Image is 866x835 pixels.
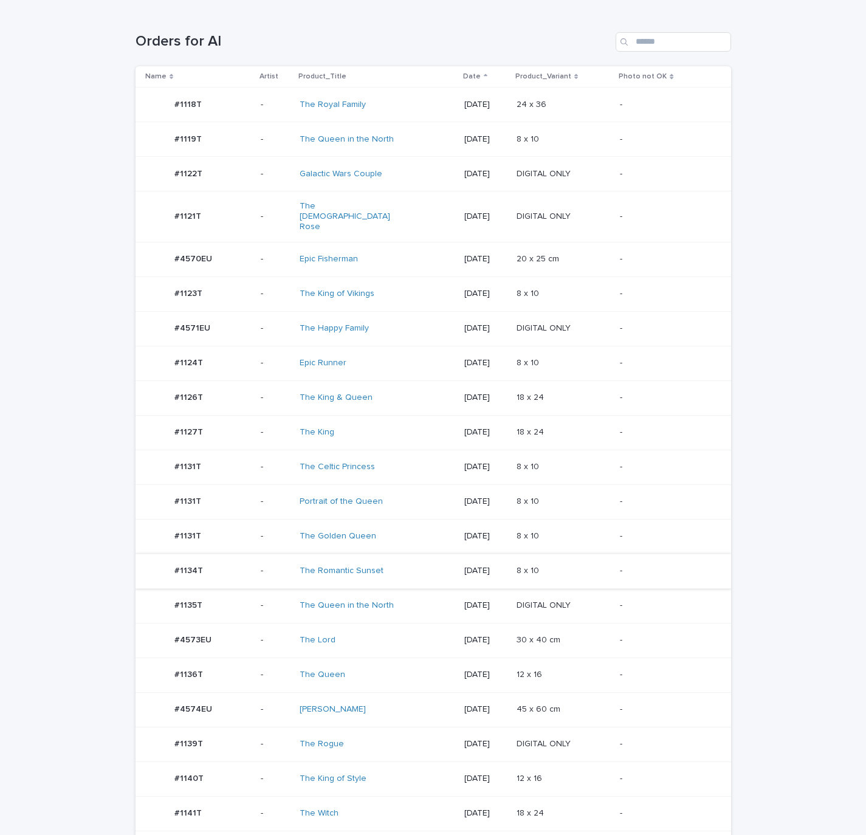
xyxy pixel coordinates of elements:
[464,323,507,334] p: [DATE]
[517,425,546,438] p: 18 x 24
[619,70,667,83] p: Photo not OK
[261,169,290,179] p: -
[515,70,571,83] p: Product_Variant
[261,358,290,368] p: -
[620,531,711,541] p: -
[136,277,731,311] tr: #1123T#1123T -The King of Vikings [DATE]8 x 108 x 10 -
[517,702,563,715] p: 45 x 60 cm
[620,497,711,507] p: -
[464,704,507,715] p: [DATE]
[261,211,290,222] p: -
[300,201,401,232] a: The [DEMOGRAPHIC_DATA] Rose
[517,771,545,784] p: 12 x 16
[136,88,731,122] tr: #1118T#1118T -The Royal Family [DATE]24 x 3624 x 36 -
[464,169,507,179] p: [DATE]
[464,774,507,784] p: [DATE]
[261,774,290,784] p: -
[136,588,731,623] tr: #1135T#1135T -The Queen in the North [DATE]DIGITAL ONLYDIGITAL ONLY -
[517,356,541,368] p: 8 x 10
[464,211,507,222] p: [DATE]
[464,531,507,541] p: [DATE]
[464,427,507,438] p: [DATE]
[136,727,731,761] tr: #1139T#1139T -The Rogue [DATE]DIGITAL ONLYDIGITAL ONLY -
[300,497,383,507] a: Portrait of the Queen
[136,33,611,50] h1: Orders for AI
[300,134,394,145] a: The Queen in the North
[620,427,711,438] p: -
[464,739,507,749] p: [DATE]
[620,100,711,110] p: -
[620,566,711,576] p: -
[300,169,382,179] a: Galactic Wars Couple
[136,519,731,554] tr: #1131T#1131T -The Golden Queen [DATE]8 x 108 x 10 -
[136,658,731,692] tr: #1136T#1136T -The Queen [DATE]12 x 1612 x 16 -
[620,393,711,403] p: -
[517,806,546,819] p: 18 x 24
[300,774,366,784] a: The King of Style
[136,692,731,727] tr: #4574EU#4574EU -[PERSON_NAME] [DATE]45 x 60 cm45 x 60 cm -
[174,806,204,819] p: #1141T
[620,670,711,680] p: -
[300,739,344,749] a: The Rogue
[620,600,711,611] p: -
[261,254,290,264] p: -
[174,286,205,299] p: #1123T
[464,497,507,507] p: [DATE]
[620,808,711,819] p: -
[464,289,507,299] p: [DATE]
[174,563,205,576] p: #1134T
[145,70,167,83] p: Name
[517,494,541,507] p: 8 x 10
[517,209,573,222] p: DIGITAL ONLY
[300,427,334,438] a: The King
[174,321,213,334] p: #4571EU
[136,157,731,191] tr: #1122T#1122T -Galactic Wars Couple [DATE]DIGITAL ONLYDIGITAL ONLY -
[463,70,481,83] p: Date
[300,289,374,299] a: The King of Vikings
[174,529,204,541] p: #1131T
[136,311,731,346] tr: #4571EU#4571EU -The Happy Family [DATE]DIGITAL ONLYDIGITAL ONLY -
[261,635,290,645] p: -
[261,462,290,472] p: -
[517,563,541,576] p: 8 x 10
[517,252,562,264] p: 20 x 25 cm
[136,242,731,277] tr: #4570EU#4570EU -Epic Fisherman [DATE]20 x 25 cm20 x 25 cm -
[517,459,541,472] p: 8 x 10
[300,704,366,715] a: [PERSON_NAME]
[517,390,546,403] p: 18 x 24
[174,356,205,368] p: #1124T
[174,494,204,507] p: #1131T
[620,134,711,145] p: -
[174,209,204,222] p: #1121T
[300,635,335,645] a: The Lord
[620,211,711,222] p: -
[464,358,507,368] p: [DATE]
[300,254,358,264] a: Epic Fisherman
[464,600,507,611] p: [DATE]
[136,623,731,658] tr: #4573EU#4573EU -The Lord [DATE]30 x 40 cm30 x 40 cm -
[620,635,711,645] p: -
[300,566,383,576] a: The Romantic Sunset
[174,167,205,179] p: #1122T
[517,132,541,145] p: 8 x 10
[616,32,731,52] input: Search
[261,134,290,145] p: -
[464,566,507,576] p: [DATE]
[620,704,711,715] p: -
[174,633,214,645] p: #4573EU
[259,70,278,83] p: Artist
[517,667,545,680] p: 12 x 16
[517,321,573,334] p: DIGITAL ONLY
[464,393,507,403] p: [DATE]
[517,598,573,611] p: DIGITAL ONLY
[174,97,204,110] p: #1118T
[261,739,290,749] p: -
[300,600,394,611] a: The Queen in the North
[261,427,290,438] p: -
[174,425,205,438] p: #1127T
[174,252,215,264] p: #4570EU
[136,346,731,380] tr: #1124T#1124T -Epic Runner [DATE]8 x 108 x 10 -
[300,531,376,541] a: The Golden Queen
[300,808,338,819] a: The Witch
